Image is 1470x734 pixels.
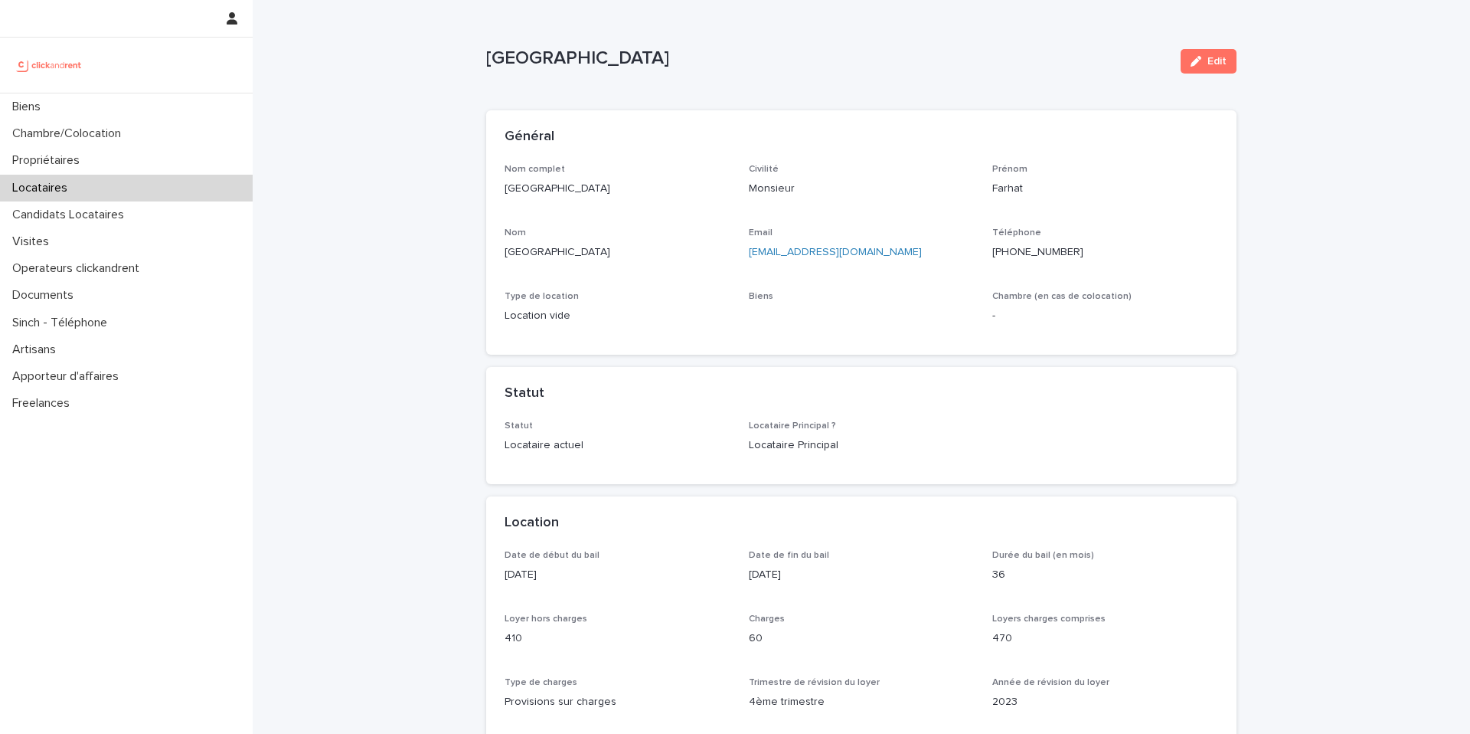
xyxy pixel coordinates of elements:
ringoverc2c-number-84e06f14122c: [PHONE_NUMBER] [992,247,1083,257]
p: 60 [749,631,975,647]
p: 36 [992,567,1218,583]
p: [GEOGRAPHIC_DATA] [486,48,1168,70]
h2: Location [505,515,559,532]
p: Propriétaires [6,153,92,168]
p: Monsieur [749,181,975,197]
span: Edit [1207,56,1227,67]
p: Provisions sur charges [505,694,730,710]
h2: Général [505,129,554,146]
ringoverc2c-84e06f14122c: Call with Ringover [992,247,1083,257]
span: Type de charges [505,678,577,687]
span: Charges [749,614,785,624]
p: Locataire Principal [749,437,975,454]
span: Email [749,228,773,238]
p: Biens [6,100,53,114]
button: Edit [1181,49,1236,74]
span: Durée du bail (en mois) [992,551,1094,560]
span: Trimestre de révision du loyer [749,678,880,687]
p: Operateurs clickandrent [6,261,152,276]
p: Sinch - Téléphone [6,316,119,330]
span: Loyer hors charges [505,614,587,624]
p: Visites [6,234,61,249]
p: - [992,308,1218,324]
span: Date de fin du bail [749,551,829,560]
p: Locataires [6,181,80,195]
span: Loyers charges comprises [992,614,1106,624]
p: Artisans [6,342,68,357]
span: Nom [505,228,526,238]
p: Candidats Locataires [6,208,136,222]
p: Chambre/Colocation [6,126,133,141]
p: 2023 [992,694,1218,710]
p: 410 [505,631,730,647]
p: Apporteur d'affaires [6,369,131,384]
p: Locataire actuel [505,437,730,454]
p: Location vide [505,308,730,324]
span: Année de révision du loyer [992,678,1109,687]
span: Prénom [992,165,1027,174]
span: Type de location [505,292,579,301]
h2: Statut [505,385,544,402]
p: [GEOGRAPHIC_DATA] [505,244,730,261]
span: Biens [749,292,773,301]
span: Nom complet [505,165,565,174]
span: Statut [505,421,533,431]
span: Téléphone [992,228,1041,238]
p: [DATE] [749,567,975,583]
p: Documents [6,288,86,303]
span: Civilité [749,165,779,174]
p: 470 [992,631,1218,647]
p: 4ème trimestre [749,694,975,710]
span: Locataire Principal ? [749,421,836,431]
a: [EMAIL_ADDRESS][DOMAIN_NAME] [749,247,922,257]
span: Date de début du bail [505,551,599,560]
p: Farhat [992,181,1218,197]
p: [DATE] [505,567,730,583]
p: [GEOGRAPHIC_DATA] [505,181,730,197]
p: Freelances [6,396,82,411]
img: UCB0brd3T0yccxBKYDjQ [12,50,87,80]
span: Chambre (en cas de colocation) [992,292,1132,301]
